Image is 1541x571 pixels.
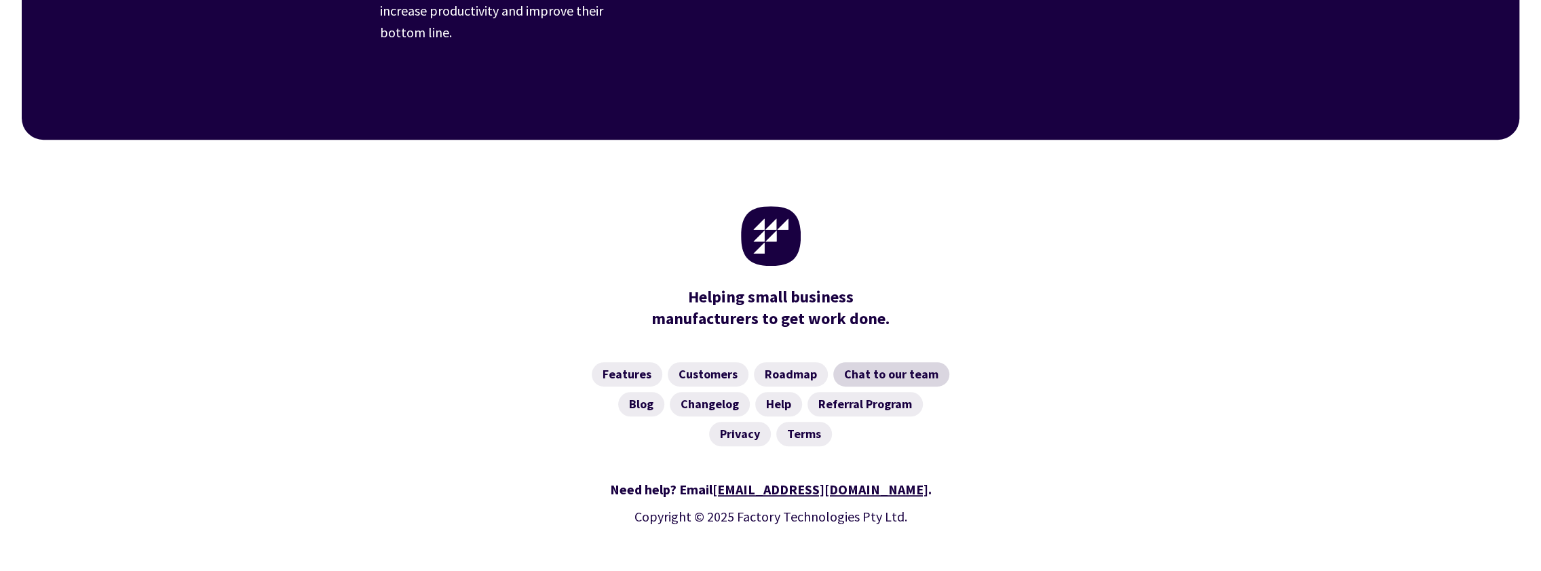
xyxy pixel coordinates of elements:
a: Roadmap [754,362,828,387]
a: [EMAIL_ADDRESS][DOMAIN_NAME] [712,481,928,498]
div: Need help? Email . [380,479,1162,500]
div: manufacturers to get work done. [645,286,896,330]
a: Chat to our team [833,362,949,387]
a: Help [755,392,802,416]
a: Features [592,362,662,387]
a: Referral Program [807,392,923,416]
a: Customers [668,362,748,387]
nav: Footer Navigation [380,362,1162,446]
p: Copyright © 2025 Factory Technologies Pty Ltd. [380,506,1162,528]
a: Blog [618,392,664,416]
a: Terms [776,422,832,446]
a: Changelog [670,392,750,416]
iframe: Chat Widget [1309,425,1541,571]
a: Privacy [709,422,771,446]
mark: Helping small business [688,286,854,308]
